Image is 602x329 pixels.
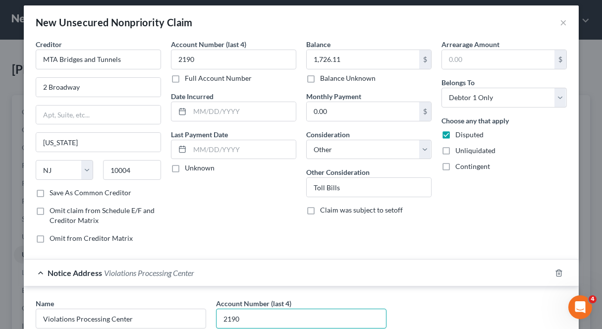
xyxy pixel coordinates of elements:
[36,15,193,29] div: New Unsecured Nonpriority Claim
[190,102,296,121] input: MM/DD/YYYY
[441,115,509,126] label: Choose any that apply
[455,162,490,170] span: Contingent
[419,102,431,121] div: $
[48,268,102,277] span: Notice Address
[104,268,194,277] span: Violations Processing Center
[307,50,419,69] input: 0.00
[103,160,161,180] input: Enter zip...
[171,91,214,102] label: Date Incurred
[307,178,431,197] input: Specify...
[554,50,566,69] div: $
[306,167,370,177] label: Other Consideration
[36,309,206,329] input: Search by name...
[568,295,592,319] iframe: Intercom live chat
[455,130,484,139] span: Disputed
[216,309,386,329] input: XXXX
[307,102,419,121] input: 0.00
[36,106,161,124] input: Apt, Suite, etc...
[320,73,376,83] label: Balance Unknown
[171,50,296,69] input: XXXX
[36,78,161,97] input: Enter address...
[306,91,361,102] label: Monthly Payment
[441,78,475,87] span: Belongs To
[171,129,228,140] label: Last Payment Date
[589,295,597,303] span: 4
[171,39,246,50] label: Account Number (last 4)
[50,234,133,242] span: Omit from Creditor Matrix
[320,206,403,214] span: Claim was subject to setoff
[185,163,215,173] label: Unknown
[36,40,62,49] span: Creditor
[50,206,155,224] span: Omit claim from Schedule E/F and Creditor Matrix
[185,73,252,83] label: Full Account Number
[306,129,350,140] label: Consideration
[216,298,291,309] label: Account Number (last 4)
[36,50,161,69] input: Search creditor by name...
[455,146,495,155] span: Unliquidated
[36,133,161,152] input: Enter city...
[419,50,431,69] div: $
[560,16,567,28] button: ×
[36,299,54,308] span: Name
[441,39,499,50] label: Arrearage Amount
[50,188,131,198] label: Save As Common Creditor
[306,39,330,50] label: Balance
[442,50,554,69] input: 0.00
[190,140,296,159] input: MM/DD/YYYY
